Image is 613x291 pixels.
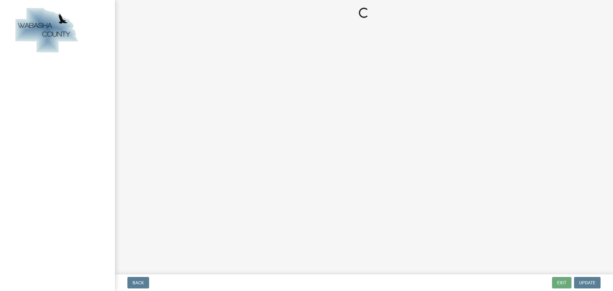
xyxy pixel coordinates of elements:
span: Update [579,280,595,285]
button: Back [127,277,149,288]
button: Exit [552,277,571,288]
span: Back [132,280,144,285]
button: Update [574,277,601,288]
img: Wabasha County, Minnesota [13,7,80,55]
